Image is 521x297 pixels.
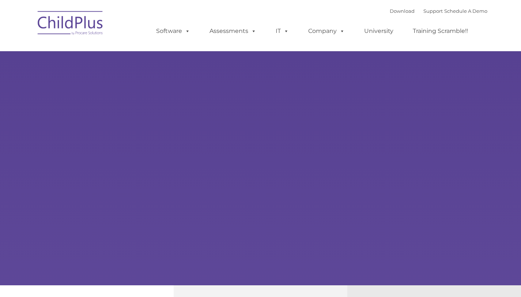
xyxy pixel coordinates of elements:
[390,8,487,14] font: |
[202,24,264,38] a: Assessments
[357,24,401,38] a: University
[423,8,443,14] a: Support
[268,24,296,38] a: IT
[405,24,475,38] a: Training Scramble!!
[390,8,415,14] a: Download
[444,8,487,14] a: Schedule A Demo
[301,24,352,38] a: Company
[149,24,197,38] a: Software
[34,6,107,42] img: ChildPlus by Procare Solutions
